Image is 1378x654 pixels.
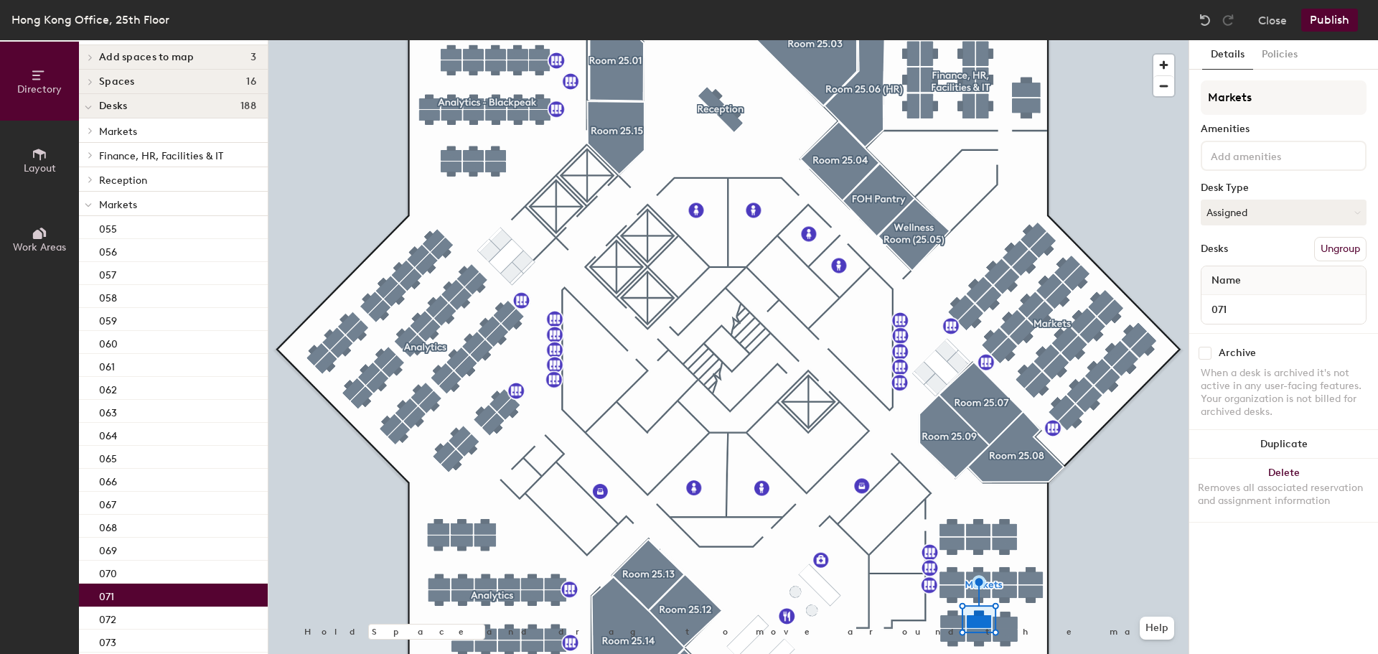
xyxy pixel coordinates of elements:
[1189,459,1378,522] button: DeleteRemoves all associated reservation and assignment information
[250,52,256,63] span: 3
[99,632,116,649] p: 073
[246,76,256,88] span: 16
[1140,617,1174,640] button: Help
[1201,243,1228,255] div: Desks
[99,265,116,281] p: 057
[1314,237,1367,261] button: Ungroup
[99,199,137,211] span: Markets
[1204,299,1363,319] input: Unnamed desk
[1201,367,1367,419] div: When a desk is archived it's not active in any user-facing features. Your organization is not bil...
[1301,9,1358,32] button: Publish
[1253,40,1306,70] button: Policies
[1201,182,1367,194] div: Desk Type
[99,609,116,626] p: 072
[99,541,117,557] p: 069
[99,334,118,350] p: 060
[99,174,147,187] span: Reception
[99,357,115,373] p: 061
[1189,430,1378,459] button: Duplicate
[99,587,114,603] p: 071
[11,11,169,29] div: Hong Kong Office, 25th Floor
[1198,13,1212,27] img: Undo
[1258,9,1287,32] button: Close
[1208,146,1337,164] input: Add amenities
[240,101,256,112] span: 188
[99,101,127,112] span: Desks
[1204,268,1248,294] span: Name
[99,518,117,534] p: 068
[99,380,117,396] p: 062
[1221,13,1235,27] img: Redo
[99,403,117,419] p: 063
[1201,200,1367,225] button: Assigned
[13,241,66,253] span: Work Areas
[99,52,194,63] span: Add spaces to map
[99,311,117,327] p: 059
[99,126,137,138] span: Markets
[1202,40,1253,70] button: Details
[1201,123,1367,135] div: Amenities
[99,426,117,442] p: 064
[99,242,117,258] p: 056
[17,83,62,95] span: Directory
[99,76,135,88] span: Spaces
[99,449,117,465] p: 065
[99,472,117,488] p: 066
[99,150,223,162] span: Finance, HR, Facilities & IT
[99,288,117,304] p: 058
[99,495,116,511] p: 067
[99,219,117,235] p: 055
[1219,347,1256,359] div: Archive
[99,564,117,580] p: 070
[1198,482,1369,508] div: Removes all associated reservation and assignment information
[24,162,56,174] span: Layout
